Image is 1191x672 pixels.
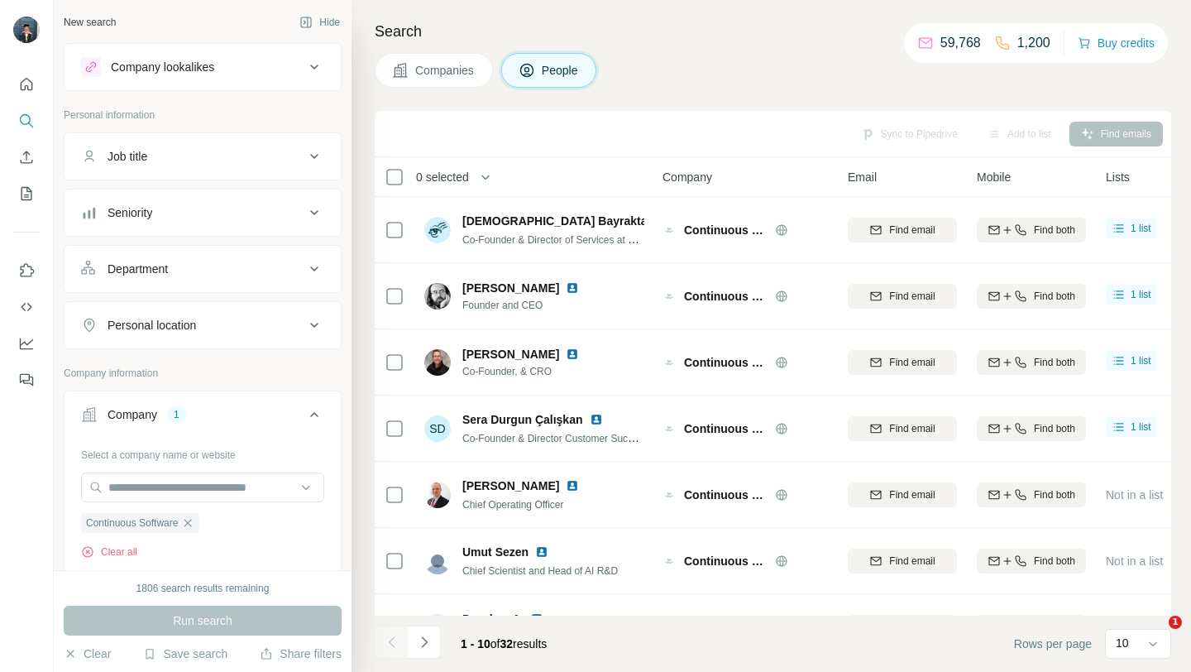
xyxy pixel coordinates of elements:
[462,411,583,428] span: Sera Durgun Çalışkan
[64,15,116,30] div: New search
[424,614,451,641] div: DA
[662,169,712,185] span: Company
[977,416,1086,441] button: Find both
[684,420,767,437] span: Continuous Software
[1131,420,1151,434] span: 1 list
[500,637,514,650] span: 32
[848,284,957,309] button: Find email
[566,348,579,361] img: LinkedIn logo
[684,288,767,305] span: Continuous Software
[662,422,676,435] img: Logo of Continuous Software
[108,261,168,277] div: Department
[424,349,451,376] img: Avatar
[977,350,1086,375] button: Find both
[1131,353,1151,368] span: 1 list
[375,20,1171,43] h4: Search
[848,218,957,242] button: Find email
[462,280,559,296] span: [PERSON_NAME]
[81,545,137,559] button: Clear all
[566,281,579,295] img: LinkedIn logo
[108,148,147,165] div: Job title
[1106,488,1163,502] span: Not in a list
[108,317,196,334] div: Personal location
[1034,289,1075,304] span: Find both
[462,478,559,494] span: [PERSON_NAME]
[1169,616,1182,629] span: 1
[462,364,599,379] span: Co-Founder, & CRO
[1034,487,1075,502] span: Find both
[462,346,559,362] span: [PERSON_NAME]
[64,108,342,122] p: Personal information
[288,10,352,35] button: Hide
[940,33,981,53] p: 59,768
[424,217,451,243] img: Avatar
[889,355,935,370] span: Find email
[108,406,157,423] div: Company
[416,169,469,185] span: 0 selected
[424,548,451,574] img: Avatar
[977,218,1086,242] button: Find both
[462,431,648,444] span: Co-Founder & Director Customer Success
[424,415,451,442] div: SD
[1034,223,1075,238] span: Find both
[662,554,676,568] img: Logo of Continuous Software
[662,290,676,303] img: Logo of Continuous Software
[111,59,214,75] div: Company lookalikes
[65,395,341,441] button: Company1
[530,612,543,626] img: LinkedIn logo
[535,545,548,559] img: LinkedIn logo
[13,365,40,395] button: Feedback
[108,204,152,221] div: Seniority
[65,47,341,87] button: Company lookalikes
[408,626,441,659] button: Navigate to next page
[13,179,40,209] button: My lists
[848,482,957,507] button: Find email
[889,223,935,238] span: Find email
[462,611,524,627] span: Durukan A.
[260,646,342,662] button: Share filters
[136,581,270,596] div: 1806 search results remaining
[415,62,476,79] span: Companies
[889,289,935,304] span: Find email
[13,70,40,99] button: Quick start
[462,499,564,511] span: Chief Operating Officer
[1034,355,1075,370] span: Find both
[1131,287,1151,302] span: 1 list
[1135,616,1174,655] iframe: Intercom live chat
[977,549,1086,574] button: Find both
[1034,554,1075,569] span: Find both
[848,169,877,185] span: Email
[1078,31,1155,55] button: Buy credits
[1034,421,1075,436] span: Find both
[848,615,957,640] button: Find email
[566,479,579,492] img: LinkedIn logo
[889,487,935,502] span: Find email
[86,516,178,530] span: Continuous Software
[848,416,957,441] button: Find email
[462,565,618,577] span: Chief Scientist and Head of AI R&D
[662,488,676,502] img: Logo of Continuous Software
[684,553,767,569] span: Continuous Software
[462,544,529,560] span: Umut Sezen
[684,487,767,503] span: Continuous Software
[167,407,186,422] div: 1
[64,646,111,662] button: Clear
[65,193,341,233] button: Seniority
[13,106,40,136] button: Search
[1106,169,1130,185] span: Lists
[65,305,341,345] button: Personal location
[889,421,935,436] span: Find email
[462,213,652,229] span: [DEMOGRAPHIC_DATA] Bayraktar
[461,637,547,650] span: results
[461,637,490,650] span: 1 - 10
[143,646,227,662] button: Save search
[542,62,580,79] span: People
[1131,221,1151,236] span: 1 list
[662,223,676,237] img: Logo of Continuous Software
[64,366,342,381] p: Company information
[977,169,1011,185] span: Mobile
[662,356,676,369] img: Logo of Continuous Software
[65,249,341,289] button: Department
[848,549,957,574] button: Find email
[889,554,935,569] span: Find email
